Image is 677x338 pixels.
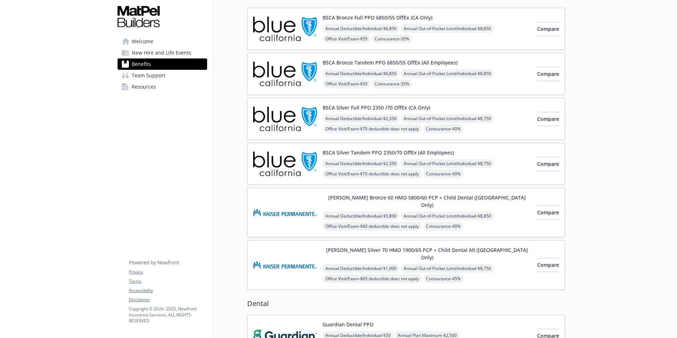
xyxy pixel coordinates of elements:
button: [PERSON_NAME] Bronze 60 HMO 5800/60 PCP + Child Dental ([GEOGRAPHIC_DATA] Only) [323,194,531,209]
span: Coinsurance - 35% [372,79,412,88]
span: Office Visit/Exam - $55 [323,34,370,43]
button: Guardian Dental PPO [323,321,374,328]
span: Coinsurance - 35% [372,34,412,43]
a: Accessibility [129,287,207,294]
span: Office Visit/Exam - $70 deductible does not apply [323,169,422,178]
span: Office Visit/Exam - $55 [323,79,370,88]
span: Office Visit/Exam - $65 deductible does not apply [323,274,422,283]
span: Annual Deductible/Individual - $5,800 [323,212,399,220]
a: New Hire and Life Events [118,47,207,58]
span: Annual Deductible/Individual - $2,350 [323,114,399,123]
img: Kaiser Permanente Insurance Company carrier logo [253,194,317,231]
button: Compare [537,258,559,272]
img: Kaiser Permanente Insurance Company carrier logo [253,246,317,284]
a: Privacy [129,269,207,275]
span: Coinsurance - 40% [423,222,463,231]
button: BSCA Silver Tandem PPO 2350/70 OffEx (All Employees) [323,149,454,156]
button: Compare [537,67,559,81]
button: BSCA Bronze Tandem PPO 6850/55 OffEx (All Employees) [323,59,457,66]
button: Compare [537,22,559,36]
button: Compare [537,112,559,126]
span: Team Support [132,70,165,81]
img: Blue Shield of California carrier logo [253,14,317,44]
span: Annual Out-of-Pocket Limit/Individual - $8,850 [401,24,494,33]
span: Coinsurance - 40% [423,124,463,133]
img: Blue Shield of California carrier logo [253,59,317,89]
span: Annual Deductible/Individual - $6,850 [323,69,399,78]
img: Blue Shield of California carrier logo [253,149,317,179]
a: Resources [118,81,207,92]
span: Annual Out-of-Pocket Limit/Individual - $8,850 [401,212,494,220]
span: Annual Out-of-Pocket Limit/Individual - $8,750 [401,264,494,273]
button: Compare [537,157,559,171]
a: Terms [129,278,207,285]
button: BSCA Bronze Full PPO 6850/55 OffEx (CA Only) [323,14,432,21]
span: Office Visit/Exam - $70 deductible does not apply [323,124,422,133]
span: Coinsurance - 45% [423,274,463,283]
span: Annual Out-of-Pocket Limit/Individual - $8,850 [401,69,494,78]
h2: Dental [247,298,565,309]
span: Compare [537,116,559,122]
span: Compare [537,71,559,77]
a: Benefits [118,58,207,70]
span: Annual Deductible/Individual - $2,350 [323,159,399,168]
span: Coinsurance - 40% [423,169,463,178]
img: Blue Shield of California carrier logo [253,104,317,134]
span: Benefits [132,58,151,70]
span: Compare [537,209,559,216]
a: Disclaimer [129,297,207,303]
span: Welcome [132,36,153,47]
span: Compare [537,160,559,167]
span: New Hire and Life Events [132,47,191,58]
span: Compare [537,261,559,268]
span: Annual Out-of-Pocket Limit/Individual - $8,750 [401,114,494,123]
span: Annual Deductible/Individual - $1,900 [323,264,399,273]
a: Team Support [118,70,207,81]
span: Annual Deductible/Individual - $6,850 [323,24,399,33]
button: Compare [537,205,559,220]
span: Resources [132,81,156,92]
a: Welcome [118,36,207,47]
button: [PERSON_NAME] Silver 70 HMO 1900/65 PCP + Child Dental Alt ([GEOGRAPHIC_DATA] Only) [323,246,531,261]
span: Compare [537,26,559,32]
span: Office Visit/Exam - $60 deductible does not apply [323,222,422,231]
button: BSCA Silver Full PPO 2350 /70 OffEx (CA Only) [323,104,430,111]
p: Copyright © 2024 - 2025 , Newfront Insurance Services, ALL RIGHTS RESERVED [129,306,207,324]
span: Annual Out-of-Pocket Limit/Individual - $8,750 [401,159,494,168]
